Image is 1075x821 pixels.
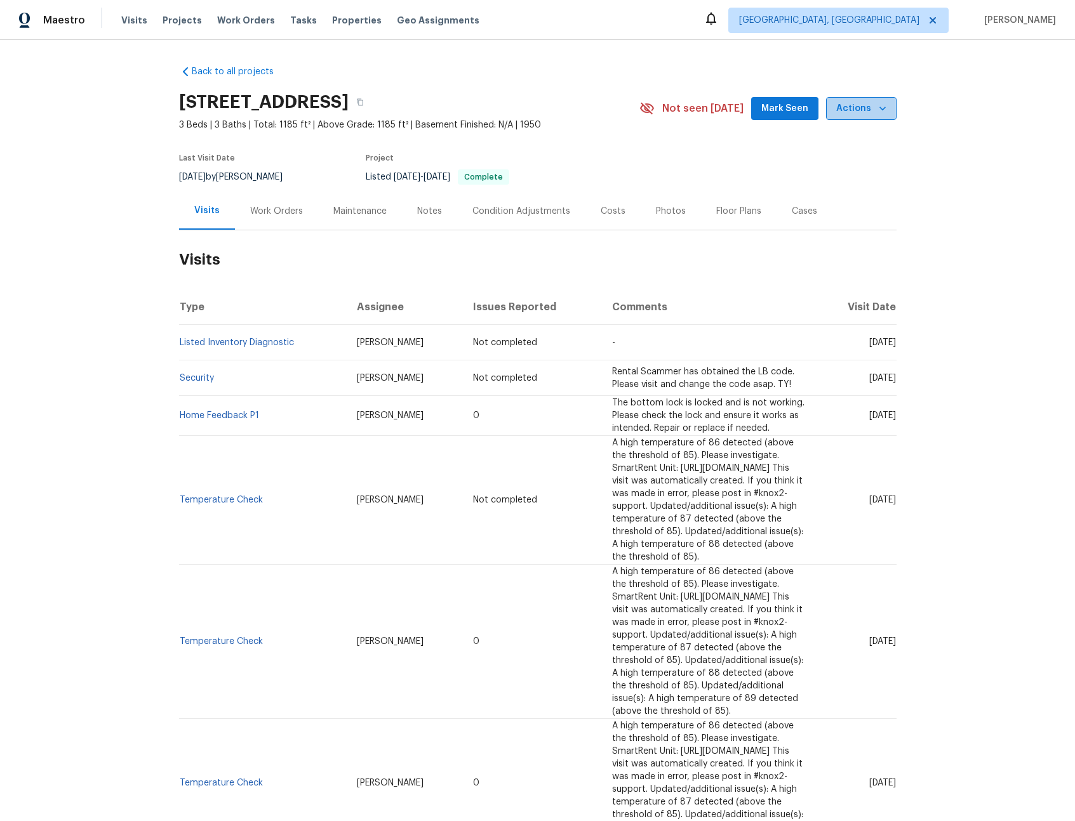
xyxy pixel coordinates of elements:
[179,96,349,108] h2: [STREET_ADDRESS]
[290,16,317,25] span: Tasks
[472,205,570,218] div: Condition Adjustments
[817,289,897,325] th: Visit Date
[662,102,744,115] span: Not seen [DATE]
[473,637,479,646] span: 0
[612,367,794,389] span: Rental Scammer has obtained the LB code. Please visit and change the code asap. TY!
[751,97,818,121] button: Mark Seen
[761,101,808,117] span: Mark Seen
[424,173,450,181] span: [DATE]
[180,411,259,420] a: Home Feedback P1
[179,230,897,289] h2: Visits
[612,338,615,347] span: -
[332,14,382,27] span: Properties
[349,91,371,114] button: Copy Address
[826,97,897,121] button: Actions
[179,154,235,162] span: Last Visit Date
[473,778,479,787] span: 0
[869,496,896,504] span: [DATE]
[394,173,450,181] span: -
[612,398,805,433] span: The bottom lock is locked and is not working. Please check the lock and ensure it works as intend...
[347,289,464,325] th: Assignee
[792,205,817,218] div: Cases
[357,411,424,420] span: [PERSON_NAME]
[121,14,147,27] span: Visits
[179,169,298,185] div: by [PERSON_NAME]
[473,496,537,504] span: Not completed
[473,411,479,420] span: 0
[357,496,424,504] span: [PERSON_NAME]
[333,205,387,218] div: Maintenance
[179,173,206,181] span: [DATE]
[869,411,896,420] span: [DATE]
[179,65,301,78] a: Back to all projects
[357,637,424,646] span: [PERSON_NAME]
[417,205,442,218] div: Notes
[394,173,420,181] span: [DATE]
[716,205,761,218] div: Floor Plans
[601,205,625,218] div: Costs
[836,101,886,117] span: Actions
[180,374,214,383] a: Security
[739,14,919,27] span: [GEOGRAPHIC_DATA], [GEOGRAPHIC_DATA]
[180,637,263,646] a: Temperature Check
[179,119,639,131] span: 3 Beds | 3 Baths | Total: 1185 ft² | Above Grade: 1185 ft² | Basement Finished: N/A | 1950
[366,154,394,162] span: Project
[459,173,508,181] span: Complete
[217,14,275,27] span: Work Orders
[869,338,896,347] span: [DATE]
[43,14,85,27] span: Maestro
[163,14,202,27] span: Projects
[357,374,424,383] span: [PERSON_NAME]
[473,374,537,383] span: Not completed
[869,637,896,646] span: [DATE]
[180,496,263,504] a: Temperature Check
[179,289,347,325] th: Type
[180,338,294,347] a: Listed Inventory Diagnostic
[463,289,602,325] th: Issues Reported
[357,338,424,347] span: [PERSON_NAME]
[180,778,263,787] a: Temperature Check
[656,205,686,218] div: Photos
[366,173,509,181] span: Listed
[612,438,803,562] span: A high temperature of 86 detected (above the threshold of 85). Please investigate. SmartRent Unit...
[602,289,817,325] th: Comments
[473,338,537,347] span: Not completed
[979,14,1056,27] span: [PERSON_NAME]
[357,778,424,787] span: [PERSON_NAME]
[194,204,220,217] div: Visits
[869,778,896,787] span: [DATE]
[869,374,896,383] span: [DATE]
[250,205,303,218] div: Work Orders
[397,14,479,27] span: Geo Assignments
[612,567,803,716] span: A high temperature of 86 detected (above the threshold of 85). Please investigate. SmartRent Unit...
